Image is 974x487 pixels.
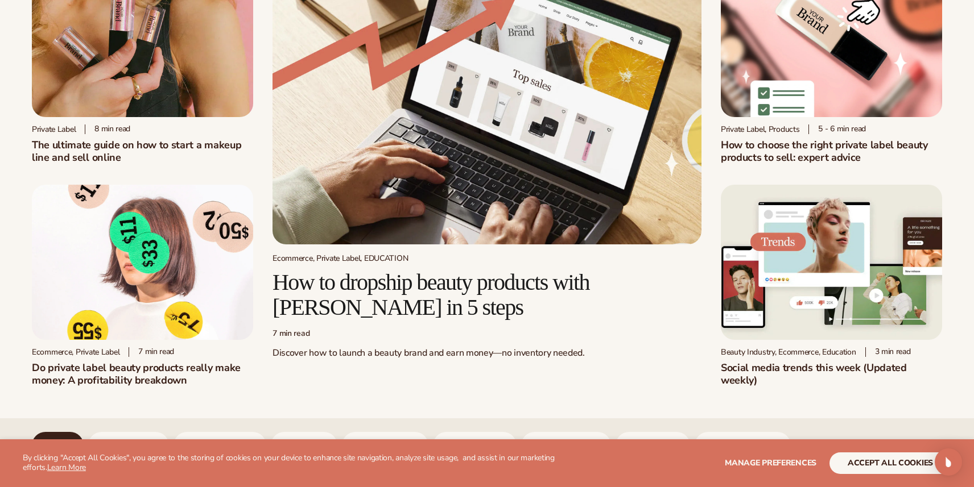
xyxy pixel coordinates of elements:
[721,361,942,386] h2: Social media trends this week (Updated weekly)
[32,347,119,357] div: Ecommerce, Private Label
[935,448,962,476] div: Open Intercom Messenger
[273,270,701,320] h2: How to dropship beauty products with [PERSON_NAME] in 5 steps
[32,139,253,164] h1: The ultimate guide on how to start a makeup line and sell online
[808,124,866,134] div: 5 - 6 min read
[616,432,690,459] a: printing
[521,432,611,459] a: logo design
[342,432,428,459] a: ecommerce
[47,462,86,473] a: Learn More
[32,361,253,386] h2: Do private label beauty products really make money: A profitability breakdown
[433,432,517,459] div: 6 / 9
[129,347,174,357] div: 7 min read
[88,432,168,459] a: branding
[725,452,816,474] button: Manage preferences
[721,139,942,164] h2: How to choose the right private label beauty products to sell: expert advice
[32,432,84,459] div: 1 / 9
[433,432,517,459] a: Education
[273,329,701,339] div: 7 min read
[32,185,253,339] img: Profitability of private label company
[721,185,942,386] a: Social media trends this week (Updated weekly) Beauty Industry, Ecommerce, Education 3 min readSo...
[271,432,337,459] a: design
[721,347,856,357] div: Beauty Industry, Ecommerce, Education
[695,432,791,459] div: 9 / 9
[725,457,816,468] span: Manage preferences
[32,432,84,459] a: All
[695,432,791,459] a: Private Label
[521,432,611,459] div: 7 / 9
[271,432,337,459] div: 4 / 9
[23,453,575,473] p: By clicking "Accept All Cookies", you agree to the storing of cookies on your device to enhance s...
[865,347,911,357] div: 3 min read
[273,253,701,263] div: Ecommerce, Private Label, EDUCATION
[616,432,690,459] div: 8 / 9
[88,432,168,459] div: 2 / 9
[32,185,253,386] a: Profitability of private label company Ecommerce, Private Label 7 min readDo private label beauty...
[273,347,701,359] p: Discover how to launch a beauty brand and earn money—no inventory needed.
[342,432,428,459] div: 5 / 9
[85,124,130,134] div: 8 min read
[721,185,942,339] img: Social media trends this week (Updated weekly)
[32,124,76,134] div: Private label
[829,452,951,474] button: accept all cookies
[174,432,267,459] a: case studies
[174,432,267,459] div: 3 / 9
[721,124,800,134] div: Private Label, Products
